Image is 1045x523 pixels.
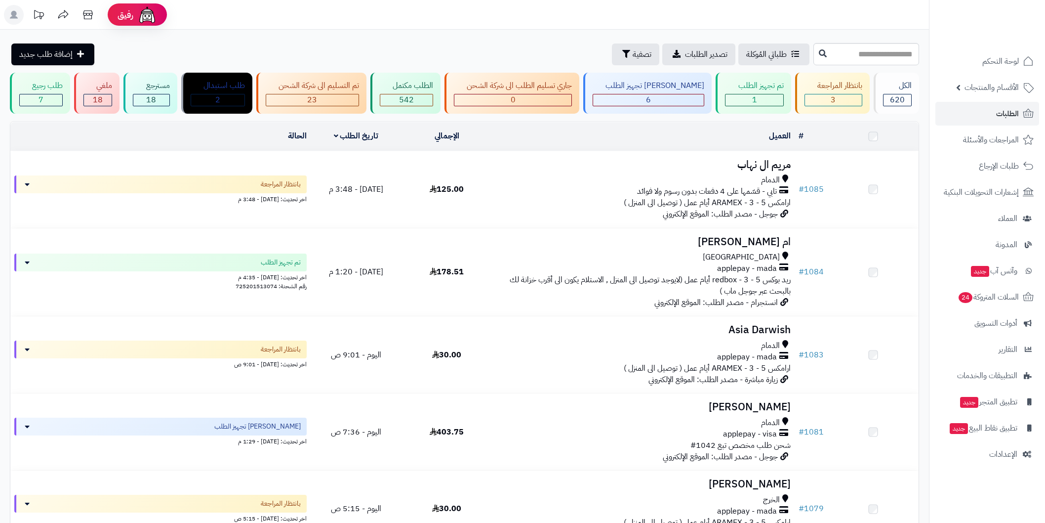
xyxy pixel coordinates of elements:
span: طلبات الإرجاع [979,159,1019,173]
span: الدمام [761,174,780,186]
div: تم تجهيز الطلب [725,80,783,91]
a: طلب رجيع 7 [8,73,72,114]
span: ريد بوكس redbox - 3 - 5 أيام عمل (لايوجد توصيل الى المنزل , الاستلام يكون الى أقرب خزانة لك بالبح... [510,274,791,297]
a: تصدير الطلبات [662,44,735,65]
a: تطبيق المتجرجديد [935,390,1039,414]
span: 30.00 [432,349,461,361]
div: اخر تحديث: [DATE] - 1:29 م [14,436,307,446]
h3: Asia Darwish [496,324,791,336]
a: المدونة [935,233,1039,257]
span: 542 [399,94,414,106]
span: تم تجهيز الطلب [261,258,301,267]
a: التقارير [935,338,1039,361]
span: [DATE] - 1:20 م [329,266,383,278]
a: [PERSON_NAME] تجهيز الطلب 6 [581,73,714,114]
span: وآتس آب [970,264,1017,278]
a: تحديثات المنصة [26,5,51,27]
a: مسترجع 18 [121,73,179,114]
a: طلباتي المُوكلة [738,44,809,65]
span: المدونة [996,238,1017,252]
span: # [799,266,804,278]
span: applepay - mada [717,351,777,363]
span: إشعارات التحويلات البنكية [944,185,1019,199]
span: الإعدادات [989,447,1017,461]
img: logo-2.png [978,27,1036,47]
h3: ام [PERSON_NAME] [496,236,791,248]
span: التقارير [999,343,1017,356]
span: جديد [971,266,989,277]
a: #1084 [799,266,824,278]
span: جوجل - مصدر الطلب: الموقع الإلكتروني [663,451,778,463]
a: الطلب مكتمل 542 [368,73,442,114]
span: جوجل - مصدر الطلب: الموقع الإلكتروني [663,208,778,220]
span: الخرج [763,494,780,506]
a: # [799,130,804,142]
span: [DATE] - 3:48 م [329,183,383,195]
a: الحالة [288,130,307,142]
div: اخر تحديث: [DATE] - 9:01 ص [14,358,307,369]
span: تطبيق المتجر [959,395,1017,409]
span: رفيق [118,9,133,21]
a: تم التسليم الى شركة الشحن 23 [254,73,368,114]
span: شحن طلب مخصص تبع 1042# [690,439,791,451]
span: إضافة طلب جديد [19,48,73,60]
div: 1 [725,94,783,106]
span: التطبيقات والخدمات [957,369,1017,383]
div: 6 [593,94,704,106]
span: 403.75 [430,426,464,438]
div: 2 [191,94,244,106]
a: التطبيقات والخدمات [935,364,1039,388]
div: الطلب مكتمل [380,80,433,91]
span: اليوم - 9:01 ص [331,349,381,361]
span: 30.00 [432,503,461,515]
div: 542 [380,94,433,106]
a: المراجعات والأسئلة [935,128,1039,152]
span: 18 [146,94,156,106]
span: لوحة التحكم [982,54,1019,68]
span: [GEOGRAPHIC_DATA] [703,252,780,263]
a: #1085 [799,183,824,195]
span: جديد [960,397,978,408]
a: تاريخ الطلب [334,130,379,142]
span: الدمام [761,340,780,351]
a: الطلبات [935,102,1039,126]
span: 3 [831,94,836,106]
span: المراجعات والأسئلة [963,133,1019,147]
div: جاري تسليم الطلب الى شركة الشحن [454,80,572,91]
span: تطبيق نقاط البيع [949,421,1017,435]
span: applepay - mada [717,263,777,274]
span: 178.51 [430,266,464,278]
span: 0 [511,94,516,106]
span: الأقسام والمنتجات [965,81,1019,94]
span: الدمام [761,417,780,429]
span: تابي - قسّمها على 4 دفعات بدون رسوم ولا فوائد [637,186,777,197]
div: بانتظار المراجعة [804,80,862,91]
span: 18 [93,94,103,106]
a: بانتظار المراجعة 3 [793,73,872,114]
span: 7 [39,94,43,106]
span: 1 [752,94,757,106]
span: طلباتي المُوكلة [746,48,787,60]
span: بانتظار المراجعة [261,499,301,509]
a: ملغي 18 [72,73,121,114]
a: وآتس آبجديد [935,259,1039,283]
span: أدوات التسويق [974,316,1017,330]
div: ملغي [83,80,112,91]
div: الكل [883,80,912,91]
span: تصدير الطلبات [685,48,727,60]
div: تم التسليم الى شركة الشحن [266,80,359,91]
span: ارامكس ARAMEX - 3 - 5 أيام عمل ( توصيل الى المنزل ) [624,362,791,374]
span: applepay - visa [723,429,777,440]
span: 24 [959,292,972,303]
a: #1083 [799,349,824,361]
a: جاري تسليم الطلب الى شركة الشحن 0 [442,73,581,114]
a: أدوات التسويق [935,311,1039,335]
span: [PERSON_NAME] تجهيز الطلب [214,422,301,432]
span: 2 [215,94,220,106]
span: 6 [646,94,651,106]
div: 0 [454,94,571,106]
div: اخر تحديث: [DATE] - 3:48 م [14,193,307,204]
h3: [PERSON_NAME] [496,479,791,490]
a: العميل [769,130,791,142]
span: اليوم - 7:36 ص [331,426,381,438]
